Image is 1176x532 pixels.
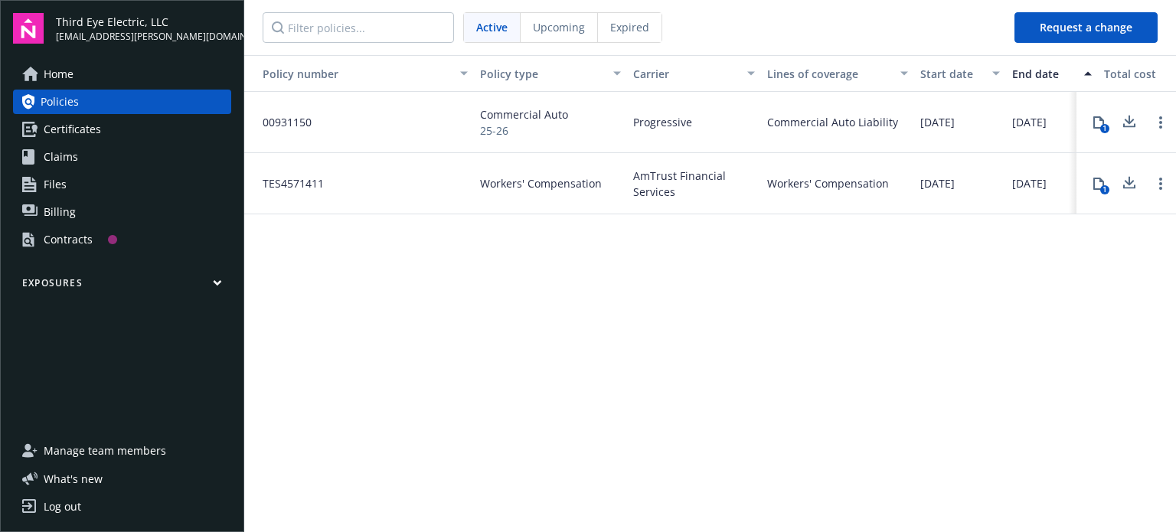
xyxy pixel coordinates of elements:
button: Exposures [13,276,231,295]
span: 00931150 [250,114,312,130]
span: Manage team members [44,439,166,463]
a: Open options [1151,113,1170,132]
div: Commercial Auto Liability [767,114,898,130]
button: Lines of coverage [761,55,914,92]
a: Manage team members [13,439,231,463]
span: Third Eye Electric, LLC [56,14,231,30]
span: Home [44,62,73,86]
a: Certificates [13,117,231,142]
input: Filter policies... [263,12,454,43]
div: Total cost [1104,66,1174,82]
button: Carrier [627,55,761,92]
button: Start date [914,55,1006,92]
span: 25-26 [480,122,568,139]
span: Files [44,172,67,197]
span: Progressive [633,114,692,130]
span: [DATE] [920,175,955,191]
div: Policy number [250,66,451,82]
div: Contracts [44,227,93,252]
button: Policy type [474,55,627,92]
div: End date [1012,66,1075,82]
a: Billing [13,200,231,224]
div: Toggle SortBy [250,66,451,82]
span: [EMAIL_ADDRESS][PERSON_NAME][DOMAIN_NAME] [56,30,231,44]
span: [DATE] [1012,175,1047,191]
button: Request a change [1014,12,1158,43]
button: 1 [1083,107,1114,138]
a: Claims [13,145,231,169]
div: Policy type [480,66,604,82]
div: Start date [920,66,983,82]
button: 1 [1083,168,1114,199]
span: Workers' Compensation [480,175,602,191]
button: End date [1006,55,1098,92]
span: [DATE] [920,114,955,130]
span: [DATE] [1012,114,1047,130]
span: Commercial Auto [480,106,568,122]
span: Claims [44,145,78,169]
div: Workers' Compensation [767,175,889,191]
span: TES4571411 [250,175,324,191]
div: Lines of coverage [767,66,891,82]
a: Open options [1151,175,1170,193]
a: Policies [13,90,231,114]
button: What's new [13,471,127,487]
div: Log out [44,494,81,519]
a: Home [13,62,231,86]
a: Files [13,172,231,197]
div: 1 [1100,185,1109,194]
span: AmTrust Financial Services [633,168,755,200]
span: Expired [610,19,649,35]
div: 1 [1100,124,1109,133]
a: Contracts [13,227,231,252]
div: Carrier [633,66,738,82]
span: Active [476,19,508,35]
button: Third Eye Electric, LLC[EMAIL_ADDRESS][PERSON_NAME][DOMAIN_NAME] [56,13,231,44]
img: navigator-logo.svg [13,13,44,44]
span: Certificates [44,117,101,142]
span: Upcoming [533,19,585,35]
span: What ' s new [44,471,103,487]
span: Policies [41,90,79,114]
span: Billing [44,200,76,224]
